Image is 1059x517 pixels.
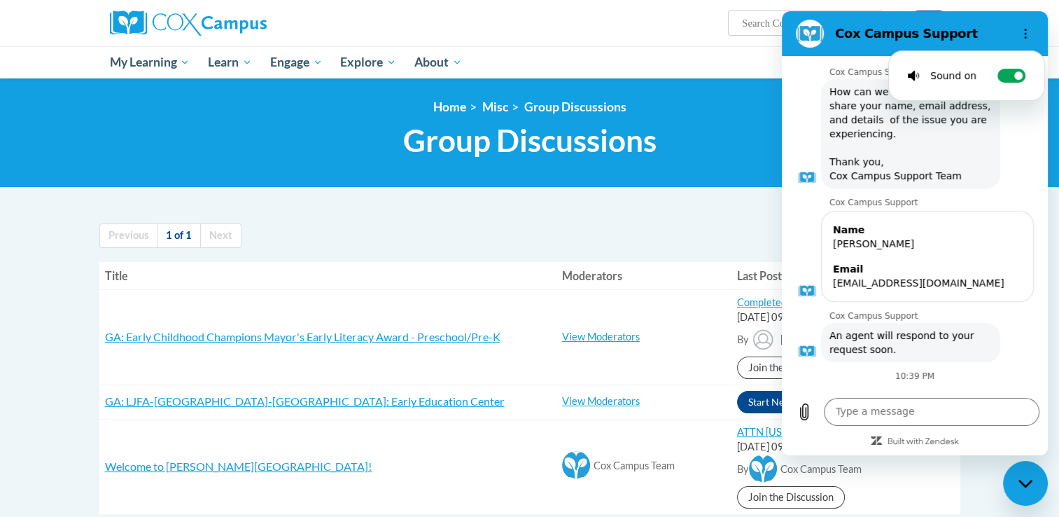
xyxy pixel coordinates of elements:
[737,333,749,345] span: By
[749,325,777,353] img: Madelyn Owens
[105,269,128,282] span: Title
[749,455,777,483] img: Cox Campus Team
[908,11,950,33] button: Account Settings
[737,486,845,509] a: Join the Discussion
[105,394,505,408] a: GA: LJFA-[GEOGRAPHIC_DATA]-[GEOGRAPHIC_DATA]: Early Education Center
[89,46,971,78] div: Main menu
[737,440,955,455] div: [DATE] 09:42 AM
[99,223,157,248] a: Previous
[331,46,405,78] a: Explore
[340,54,396,71] span: Explore
[741,15,853,32] input: Search Courses
[157,223,201,248] a: 1 of 1
[737,310,955,325] div: [DATE] 09:30 AM
[99,223,960,248] nav: Page navigation col-md-12
[105,460,372,473] a: Welcome to [PERSON_NAME][GEOGRAPHIC_DATA]!
[524,99,626,114] a: Group Discussions
[782,11,1048,455] iframe: Messaging window
[101,46,199,78] a: My Learning
[199,46,261,78] a: Learn
[270,54,323,71] span: Engage
[200,223,241,248] a: Next
[780,463,862,475] span: Cox Campus Team
[261,46,332,78] a: Engage
[482,99,508,114] span: Misc
[109,54,190,71] span: My Learning
[403,122,657,159] span: Group Discussions
[414,54,462,71] span: About
[208,54,252,71] span: Learn
[594,460,675,471] span: Cox Campus Team
[737,296,825,308] a: Completed Training
[780,333,861,345] span: [PERSON_NAME]
[110,11,267,36] img: Cox Campus
[105,330,500,343] a: GA: Early Childhood Champions Mayor's Early Literacy Award - Preschool/Pre-K
[562,331,640,343] a: View Moderators
[1003,461,1048,506] iframe: Button to launch messaging window, conversation in progress
[737,269,782,282] span: Last Post
[737,463,749,475] span: By
[562,451,590,479] img: Cox Campus Team
[737,357,845,379] a: Join the Discussion
[737,426,864,438] a: ATTN [US_STATE] Members
[110,11,376,36] a: Cox Campus
[562,395,640,407] a: View Moderators
[405,46,471,78] a: About
[433,99,466,114] a: Home
[737,391,853,413] button: Start New Discussion
[562,269,622,282] span: Moderators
